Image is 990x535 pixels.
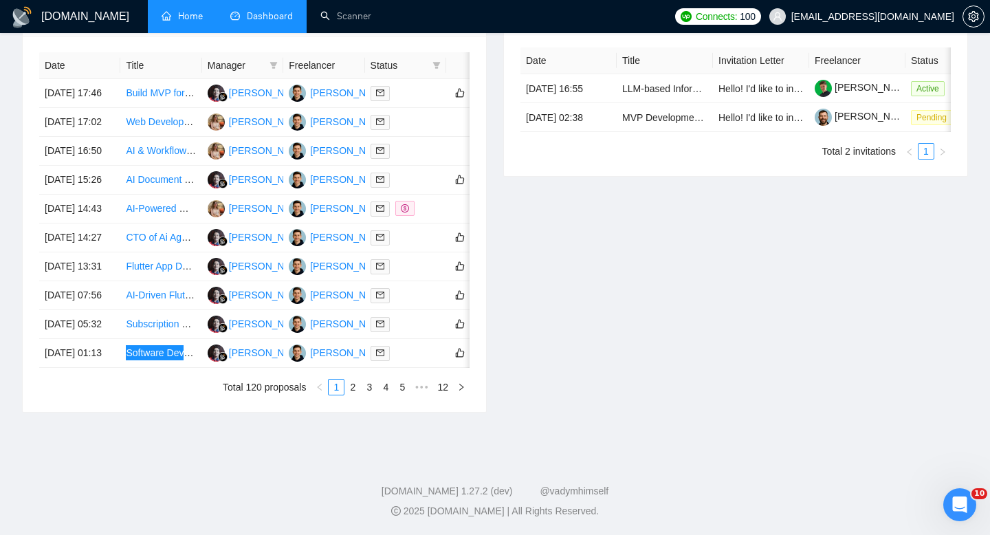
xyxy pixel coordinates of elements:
img: c1CkLHUIwD5Ucvm7oiXNAph9-NOmZLZpbVsUrINqn_V_EzHsJW7P7QxldjUFcJOdWX [815,80,832,97]
span: mail [376,146,384,155]
img: gigradar-bm.png [218,237,228,246]
span: filter [430,55,443,76]
a: MB[PERSON_NAME] [289,144,389,155]
img: MB [289,258,306,275]
img: MB [289,142,306,160]
img: SS [208,85,225,102]
a: AV[PERSON_NAME] [208,116,308,127]
img: SS [208,287,225,304]
a: 4 [378,380,393,395]
span: mail [376,262,384,270]
a: setting [962,11,984,22]
li: Next Page [934,143,951,160]
th: Freelancer [283,52,364,79]
button: like [452,85,468,101]
button: like [452,287,468,303]
div: [PERSON_NAME] [310,316,389,331]
span: filter [267,55,280,76]
img: gigradar-bm.png [218,179,228,188]
div: [PERSON_NAME] [229,85,308,100]
div: [PERSON_NAME] [310,201,389,216]
span: like [455,261,465,272]
a: MB[PERSON_NAME] [289,260,389,271]
li: 2 [344,379,361,395]
img: AV [208,113,225,131]
img: MB [289,287,306,304]
li: 5 [394,379,410,395]
td: Software Developer for Analytical Chart Application [120,339,201,368]
td: [DATE] 17:46 [39,79,120,108]
th: Title [617,47,713,74]
span: mail [376,320,384,328]
a: [PERSON_NAME] [815,82,914,93]
td: [DATE] 14:27 [39,223,120,252]
div: [PERSON_NAME] [229,287,308,303]
td: Flutter App Development for Sports Gaming Business [120,252,201,281]
span: 100 [740,9,755,24]
span: Manager [208,58,264,73]
td: [DATE] 01:13 [39,339,120,368]
a: AI Document Processing Expert for Automated PDF Analysis [126,174,385,185]
img: SS [208,171,225,188]
a: 5 [395,380,410,395]
span: mail [376,204,384,212]
a: SS[PERSON_NAME] [208,231,308,242]
a: AV[PERSON_NAME] [208,144,308,155]
a: AI-Driven Flutter Developer for Smart Workout & Wellness App [126,290,393,301]
span: dashboard [230,11,240,21]
span: mail [376,291,384,299]
td: AI-Powered Mental Health & Wellbeing App (MVP – Mobile + Web) [120,195,201,223]
li: Next 5 Pages [410,379,432,395]
button: setting [962,6,984,28]
li: Total 2 invitations [822,143,896,160]
a: MB[PERSON_NAME] [289,318,389,329]
img: SS [208,316,225,333]
div: [PERSON_NAME] [229,172,308,187]
iframe: Intercom live chat [943,488,976,521]
div: [PERSON_NAME] [229,201,308,216]
img: MB [289,113,306,131]
a: MB[PERSON_NAME] [289,231,389,242]
img: SS [208,229,225,246]
span: right [938,148,947,156]
div: [PERSON_NAME] [229,259,308,274]
a: Build MVP for Compliance Copilot-AI Powered Compliance Document Review Tool [126,87,478,98]
div: [PERSON_NAME] [229,114,308,129]
td: [DATE] 07:56 [39,281,120,310]
span: Pending [911,110,952,125]
img: gigradar-bm.png [218,323,228,333]
a: SS[PERSON_NAME] [208,173,308,184]
img: MB [289,229,306,246]
span: mail [376,89,384,97]
a: 1 [918,144,934,159]
img: SS [208,258,225,275]
td: MVP Development – AI Football Analytics + Real-Time Streaming Pipeline (Long-Term Partnership) [617,103,713,132]
span: like [455,318,465,329]
a: MB[PERSON_NAME] [289,347,389,358]
a: MB[PERSON_NAME] [289,87,389,98]
span: filter [269,61,278,69]
li: 1 [328,379,344,395]
th: Title [120,52,201,79]
a: searchScanner [320,10,371,22]
img: c1-JWQDXWEy3CnA6sRtFzzU22paoDq5cZnWyBNc3HWqwvuW0qNnjm1CMP-YmbEEtPC [815,109,832,126]
li: 1 [918,143,934,160]
li: Previous Page [901,143,918,160]
img: AV [208,142,225,160]
span: ••• [410,379,432,395]
img: MB [289,316,306,333]
span: left [905,148,914,156]
span: Status [371,58,427,73]
td: AI Document Processing Expert for Automated PDF Analysis [120,166,201,195]
span: like [455,87,465,98]
td: LLM-based Information Extraction API (Local Models, Orchestration, Auto-calibration, MLOps) [617,74,713,103]
a: 12 [433,380,452,395]
a: Subscription and AI-Powered Platform — Full SaaS Build [126,318,369,329]
li: Previous Page [311,379,328,395]
th: Freelancer [809,47,905,74]
span: mail [376,233,384,241]
td: [DATE] 14:43 [39,195,120,223]
span: copyright [391,506,401,516]
a: Software Developer for Analytical Chart Application [126,347,343,358]
span: dollar [401,204,409,212]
